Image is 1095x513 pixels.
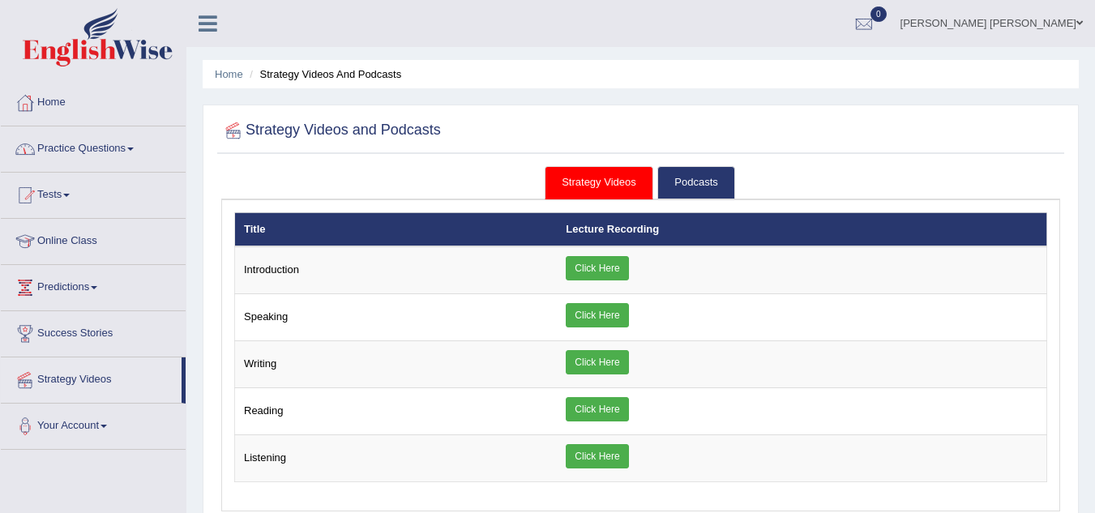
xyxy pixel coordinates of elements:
[246,66,401,82] li: Strategy Videos and Podcasts
[566,303,628,327] a: Click Here
[1,126,186,167] a: Practice Questions
[235,388,558,435] td: Reading
[545,166,653,199] a: Strategy Videos
[557,212,1046,246] th: Lecture Recording
[566,350,628,374] a: Click Here
[1,80,186,121] a: Home
[1,311,186,352] a: Success Stories
[235,246,558,294] td: Introduction
[235,435,558,482] td: Listening
[221,118,441,143] h2: Strategy Videos and Podcasts
[235,341,558,388] td: Writing
[1,265,186,306] a: Predictions
[1,404,186,444] a: Your Account
[1,357,182,398] a: Strategy Videos
[215,68,243,80] a: Home
[870,6,887,22] span: 0
[235,294,558,341] td: Speaking
[1,219,186,259] a: Online Class
[235,212,558,246] th: Title
[566,397,628,421] a: Click Here
[566,444,628,468] a: Click Here
[657,166,734,199] a: Podcasts
[1,173,186,213] a: Tests
[566,256,628,280] a: Click Here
